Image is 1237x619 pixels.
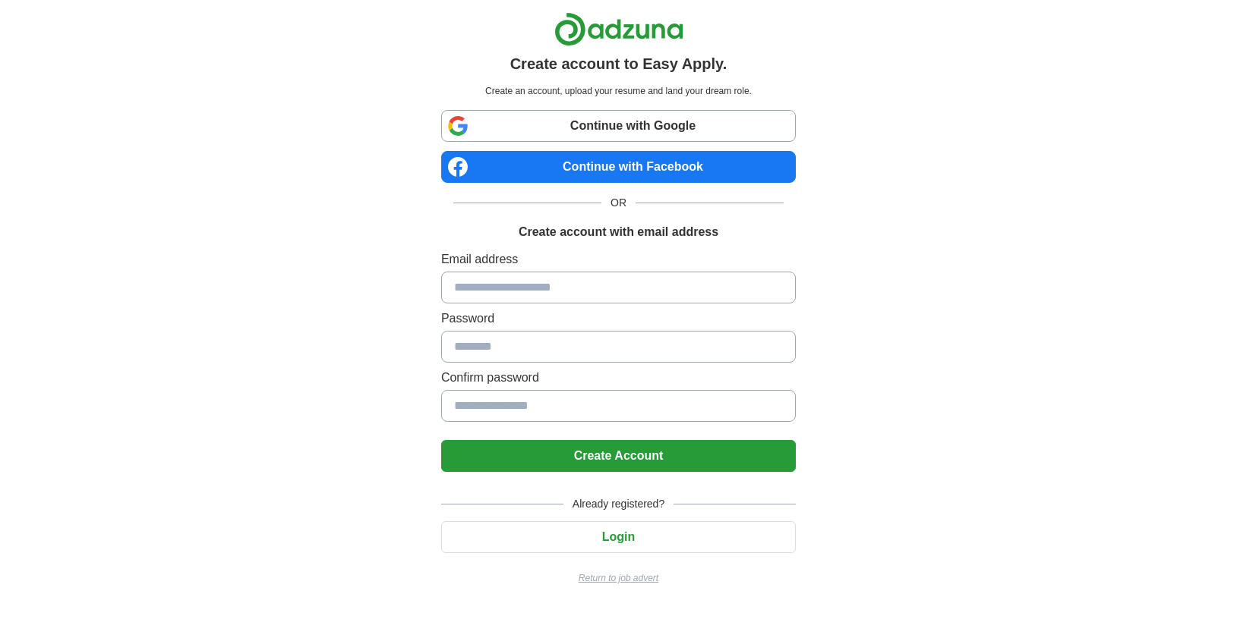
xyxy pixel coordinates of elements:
[519,223,718,241] h1: Create account with email address
[441,530,796,543] a: Login
[441,440,796,472] button: Create Account
[441,110,796,142] a: Continue with Google
[563,496,674,512] span: Already registered?
[441,369,796,387] label: Confirm password
[441,309,796,328] label: Password
[601,195,636,211] span: OR
[554,12,683,46] img: Adzuna logo
[441,151,796,183] a: Continue with Facebook
[441,571,796,585] a: Return to job advert
[510,52,727,75] h1: Create account to Easy Apply.
[441,521,796,553] button: Login
[441,250,796,269] label: Email address
[444,84,793,98] p: Create an account, upload your resume and land your dream role.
